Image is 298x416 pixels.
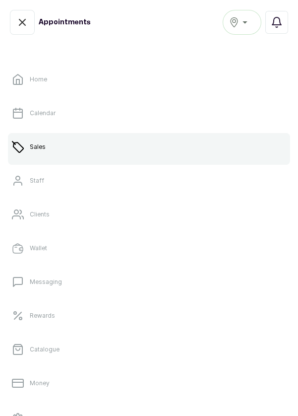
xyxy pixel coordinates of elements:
p: Catalogue [30,346,60,353]
a: Staff [8,167,290,195]
p: Calendar [30,109,56,117]
a: Home [8,66,290,93]
a: Messaging [8,268,290,296]
a: Calendar [8,99,290,127]
p: Clients [30,210,50,218]
h1: Appointments [39,17,91,27]
p: Wallet [30,244,47,252]
a: Sales [8,133,290,161]
p: Messaging [30,278,62,286]
a: Rewards [8,302,290,330]
p: Money [30,379,50,387]
a: Clients [8,201,290,228]
p: Sales [30,143,46,151]
a: Catalogue [8,336,290,363]
p: Home [30,75,47,83]
p: Rewards [30,312,55,320]
a: Money [8,369,290,397]
a: Wallet [8,234,290,262]
p: Staff [30,177,44,185]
